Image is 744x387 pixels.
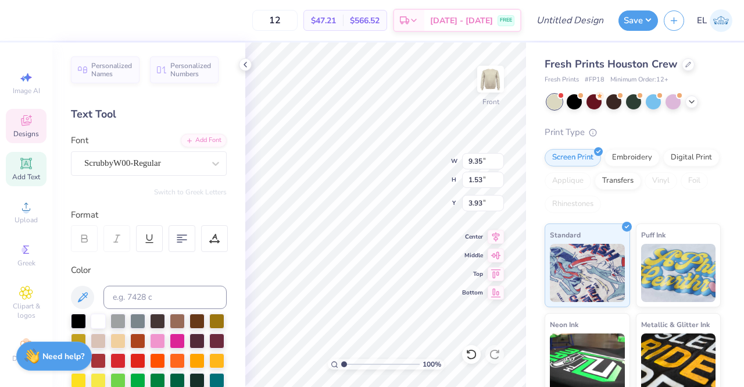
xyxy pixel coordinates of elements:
[482,97,499,107] div: Front
[527,9,613,32] input: Untitled Design
[6,301,46,320] span: Clipart & logos
[545,57,677,71] span: Fresh Prints Houston Crew
[641,244,716,302] img: Puff Ink
[697,14,707,27] span: EL
[550,318,578,331] span: Neon Ink
[645,172,677,190] div: Vinyl
[610,75,668,85] span: Minimum Order: 12 +
[423,359,441,370] span: 100 %
[545,196,601,213] div: Rhinestones
[71,208,228,222] div: Format
[585,75,604,85] span: # FP18
[462,289,483,297] span: Bottom
[170,62,212,78] span: Personalized Numbers
[71,106,227,122] div: Text Tool
[641,318,710,331] span: Metallic & Glitter Ink
[71,264,227,277] div: Color
[71,134,88,147] label: Font
[15,215,38,225] span: Upload
[604,149,660,166] div: Embroidery
[12,172,40,182] span: Add Text
[181,134,227,147] div: Add Font
[13,129,39,139] span: Designs
[641,229,666,241] span: Puff Ink
[42,351,84,362] strong: Need help?
[545,172,591,190] div: Applique
[462,270,483,278] span: Top
[154,187,227,197] button: Switch to Greek Letters
[663,149,720,166] div: Digital Print
[430,15,493,27] span: [DATE] - [DATE]
[500,16,512,24] span: FREE
[681,172,708,190] div: Foil
[697,9,732,32] a: EL
[462,251,483,260] span: Middle
[311,15,336,27] span: $47.21
[545,149,601,166] div: Screen Print
[252,10,298,31] input: – –
[350,15,380,27] span: $566.52
[479,68,502,91] img: Front
[103,286,227,309] input: e.g. 7428 c
[710,9,732,32] img: Eric Liu
[17,258,35,268] span: Greek
[550,229,581,241] span: Standard
[91,62,133,78] span: Personalized Names
[618,10,658,31] button: Save
[13,86,40,95] span: Image AI
[545,126,721,139] div: Print Type
[545,75,579,85] span: Fresh Prints
[595,172,641,190] div: Transfers
[550,244,625,302] img: Standard
[462,233,483,241] span: Center
[12,354,40,363] span: Decorate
